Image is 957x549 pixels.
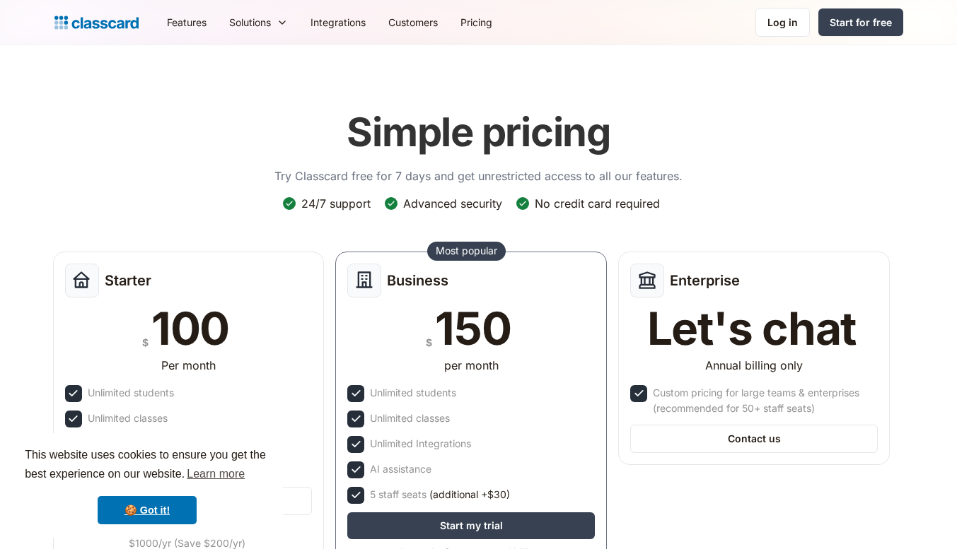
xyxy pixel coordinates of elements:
[88,411,168,426] div: Unlimited classes
[347,109,610,156] h1: Simple pricing
[444,357,499,374] div: per month
[161,357,216,374] div: Per month
[830,15,892,30] div: Start for free
[755,8,810,37] a: Log in
[299,6,377,38] a: Integrations
[54,13,139,33] a: Logo
[229,15,271,30] div: Solutions
[426,333,432,351] div: $
[98,496,197,524] a: dismiss cookie message
[435,306,511,351] div: 150
[429,487,510,502] span: (additional +$30)
[151,306,229,351] div: 100
[387,272,448,289] h2: Business
[647,306,857,351] div: Let's chat
[274,167,683,184] p: Try Classcard free for 7 days and get unrestricted access to all our features.
[670,272,740,289] h2: Enterprise
[377,6,449,38] a: Customers
[818,8,903,36] a: Start for free
[535,196,660,211] div: No credit card required
[436,244,497,258] div: Most popular
[301,196,371,211] div: 24/7 support
[218,6,299,38] div: Solutions
[370,461,431,477] div: AI assistance
[370,411,450,426] div: Unlimited classes
[630,425,878,453] a: Contact us
[705,357,803,374] div: Annual billing only
[653,385,875,416] div: Custom pricing for large teams & enterprises (recommended for 50+ staff seats)
[767,15,798,30] div: Log in
[105,272,151,289] h2: Starter
[449,6,504,38] a: Pricing
[88,385,174,401] div: Unlimited students
[11,433,283,538] div: cookieconsent
[25,447,269,485] span: This website uses cookies to ensure you get the best experience on our website.
[370,436,471,451] div: Unlimited Integrations
[370,385,456,401] div: Unlimited students
[403,196,502,211] div: Advanced security
[156,6,218,38] a: Features
[370,487,510,502] div: 5 staff seats
[185,464,247,485] a: learn more about cookies
[347,512,595,539] a: Start my trial
[142,333,149,351] div: $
